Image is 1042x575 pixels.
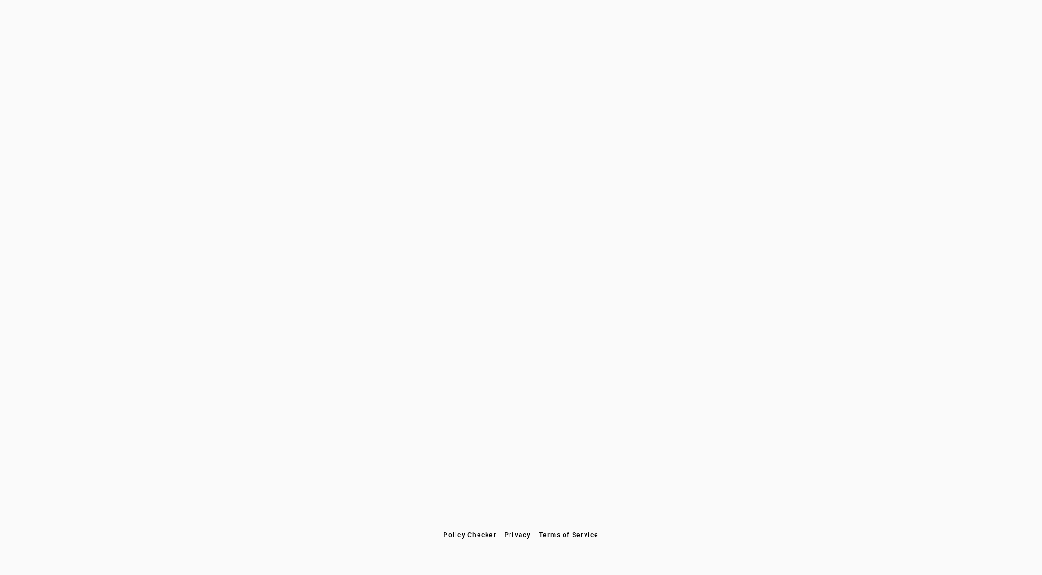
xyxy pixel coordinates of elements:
button: Privacy [500,526,535,543]
span: Policy Checker [443,531,497,539]
span: Privacy [504,531,531,539]
span: Terms of Service [539,531,599,539]
button: Terms of Service [535,526,603,543]
button: Policy Checker [439,526,500,543]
